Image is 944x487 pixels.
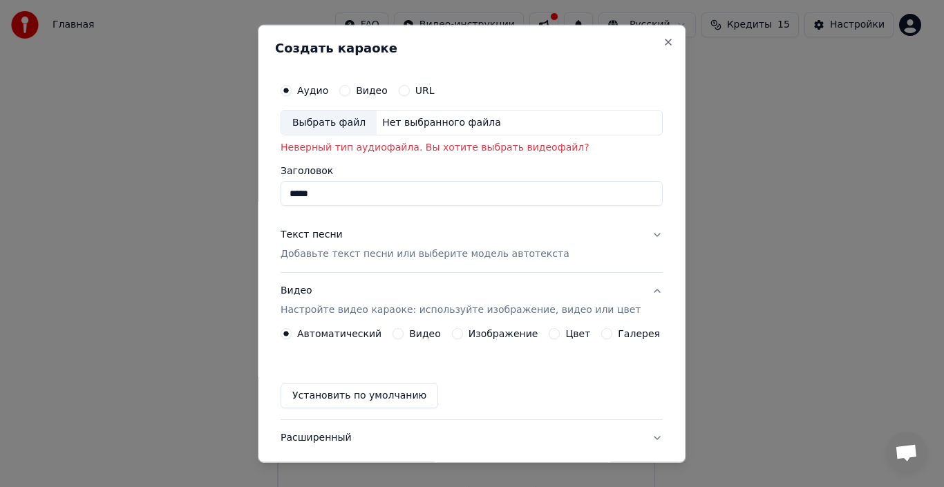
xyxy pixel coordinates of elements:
p: Добавьте текст песни или выберите модель автотекста [281,247,569,261]
div: Выбрать файл [281,110,377,135]
label: Заголовок [281,166,663,175]
label: Изображение [469,329,538,338]
label: Галерея [619,329,661,338]
div: ВидеоНастройте видео караоке: используйте изображение, видео или цвет [281,328,663,419]
button: Текст песниДобавьте текст песни или выберите модель автотекста [281,217,663,272]
p: Неверный тип аудиофайла. Вы хотите выбрать видеофайл? [281,141,663,155]
div: Видео [281,284,641,317]
label: Видео [356,85,388,95]
div: Текст песни [281,228,343,242]
label: Видео [409,329,441,338]
label: URL [415,85,435,95]
button: Расширенный [281,420,663,456]
p: Настройте видео караоке: используйте изображение, видео или цвет [281,303,641,317]
button: Установить по умолчанию [281,383,438,408]
button: ВидеоНастройте видео караоке: используйте изображение, видео или цвет [281,273,663,328]
label: Автоматический [297,329,381,338]
div: Нет выбранного файла [377,115,507,129]
label: Цвет [566,329,591,338]
label: Аудио [297,85,328,95]
h2: Создать караоке [275,41,668,54]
